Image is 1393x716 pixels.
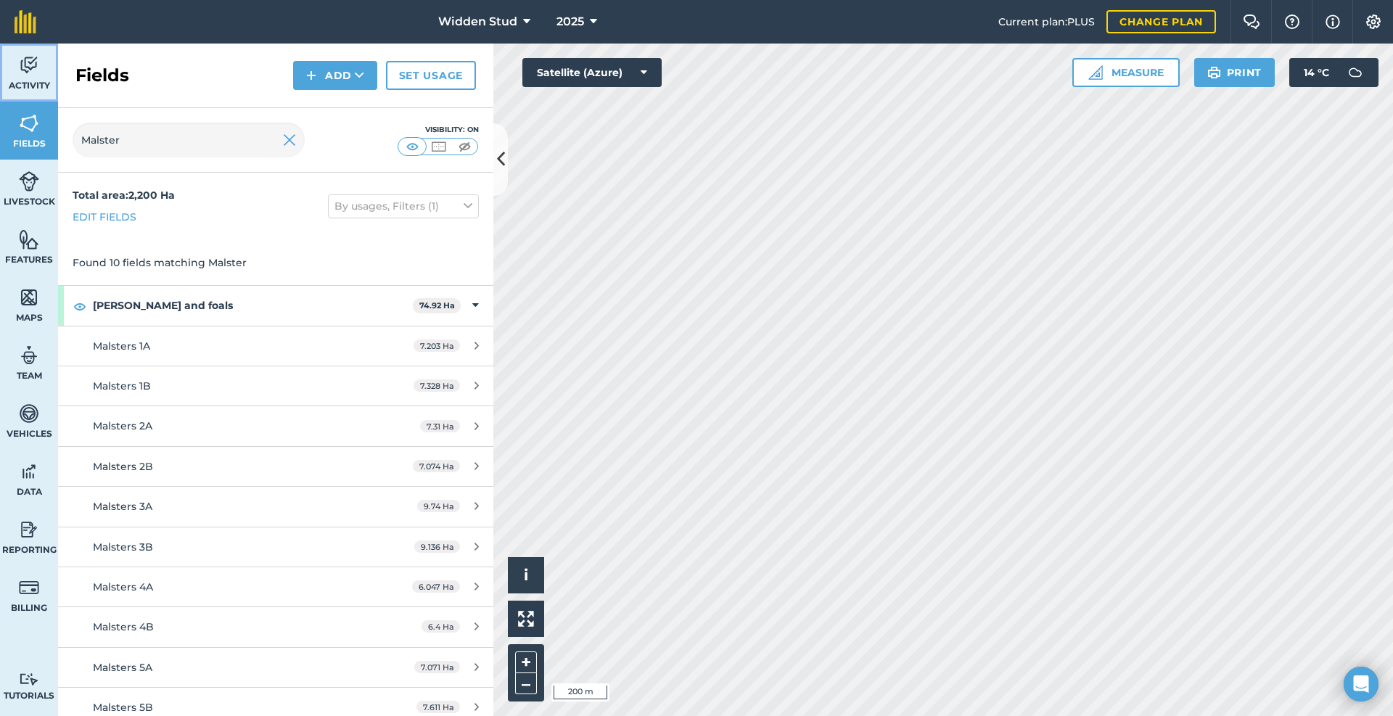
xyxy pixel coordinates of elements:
[412,580,460,593] span: 6.047 Ha
[19,229,39,250] img: svg+xml;base64,PHN2ZyB4bWxucz0iaHR0cDovL3d3dy53My5vcmcvMjAwMC9zdmciIHdpZHRoPSI1NiIgaGVpZ2h0PSI2MC...
[93,661,152,674] span: Malsters 5A
[1344,667,1378,701] div: Open Intercom Messenger
[413,460,460,472] span: 7.074 Ha
[58,487,493,526] a: Malsters 3A9.74 Ha
[556,13,584,30] span: 2025
[58,240,493,285] div: Found 10 fields matching Malster
[1289,58,1378,87] button: 14 °C
[422,620,460,633] span: 6.4 Ha
[58,447,493,486] a: Malsters 2B7.074 Ha
[73,209,136,225] a: Edit fields
[19,672,39,686] img: svg+xml;base64,PD94bWwgdmVyc2lvbj0iMS4wIiBlbmNvZGluZz0idXRmLTgiPz4KPCEtLSBHZW5lcmF0b3I6IEFkb2JlIE...
[430,139,448,154] img: svg+xml;base64,PHN2ZyB4bWxucz0iaHR0cDovL3d3dy53My5vcmcvMjAwMC9zdmciIHdpZHRoPSI1MCIgaGVpZ2h0PSI0MC...
[58,366,493,406] a: Malsters 1B7.328 Ha
[58,648,493,687] a: Malsters 5A7.071 Ha
[93,460,153,473] span: Malsters 2B
[518,611,534,627] img: Four arrows, one pointing top left, one top right, one bottom right and the last bottom left
[93,701,153,714] span: Malsters 5B
[1326,13,1340,30] img: svg+xml;base64,PHN2ZyB4bWxucz0iaHR0cDovL3d3dy53My5vcmcvMjAwMC9zdmciIHdpZHRoPSIxNyIgaGVpZ2h0PSIxNy...
[73,297,86,315] img: svg+xml;base64,PHN2ZyB4bWxucz0iaHR0cDovL3d3dy53My5vcmcvMjAwMC9zdmciIHdpZHRoPSIxOCIgaGVpZ2h0PSIyNC...
[1283,15,1301,29] img: A question mark icon
[414,340,460,352] span: 7.203 Ha
[19,577,39,598] img: svg+xml;base64,PD94bWwgdmVyc2lvbj0iMS4wIiBlbmNvZGluZz0idXRmLTgiPz4KPCEtLSBHZW5lcmF0b3I6IEFkb2JlIE...
[19,345,39,366] img: svg+xml;base64,PD94bWwgdmVyc2lvbj0iMS4wIiBlbmNvZGluZz0idXRmLTgiPz4KPCEtLSBHZW5lcmF0b3I6IEFkb2JlIE...
[93,580,153,593] span: Malsters 4A
[283,131,296,149] img: svg+xml;base64,PHN2ZyB4bWxucz0iaHR0cDovL3d3dy53My5vcmcvMjAwMC9zdmciIHdpZHRoPSIyMiIgaGVpZ2h0PSIzMC...
[420,420,460,432] span: 7.31 Ha
[15,10,36,33] img: fieldmargin Logo
[1365,15,1382,29] img: A cog icon
[417,500,460,512] span: 9.74 Ha
[508,557,544,593] button: i
[58,527,493,567] a: Malsters 3B9.136 Ha
[58,406,493,445] a: Malsters 2A7.31 Ha
[58,286,493,325] div: [PERSON_NAME] and foals74.92 Ha
[93,379,151,392] span: Malsters 1B
[293,61,377,90] button: Add
[1243,15,1260,29] img: Two speech bubbles overlapping with the left bubble in the forefront
[93,419,152,432] span: Malsters 2A
[522,58,662,87] button: Satellite (Azure)
[19,170,39,192] img: svg+xml;base64,PD94bWwgdmVyc2lvbj0iMS4wIiBlbmNvZGluZz0idXRmLTgiPz4KPCEtLSBHZW5lcmF0b3I6IEFkb2JlIE...
[1304,58,1329,87] span: 14 ° C
[19,112,39,134] img: svg+xml;base64,PHN2ZyB4bWxucz0iaHR0cDovL3d3dy53My5vcmcvMjAwMC9zdmciIHdpZHRoPSI1NiIgaGVpZ2h0PSI2MC...
[414,379,460,392] span: 7.328 Ha
[414,661,460,673] span: 7.071 Ha
[1106,10,1216,33] a: Change plan
[515,651,537,673] button: +
[58,326,493,366] a: Malsters 1A7.203 Ha
[419,300,455,310] strong: 74.92 Ha
[438,13,517,30] span: Widden Stud
[58,567,493,606] a: Malsters 4A6.047 Ha
[524,566,528,584] span: i
[403,139,422,154] img: svg+xml;base64,PHN2ZyB4bWxucz0iaHR0cDovL3d3dy53My5vcmcvMjAwMC9zdmciIHdpZHRoPSI1MCIgaGVpZ2h0PSI0MC...
[1088,65,1103,80] img: Ruler icon
[58,607,493,646] a: Malsters 4B6.4 Ha
[93,620,154,633] span: Malsters 4B
[306,67,316,84] img: svg+xml;base64,PHN2ZyB4bWxucz0iaHR0cDovL3d3dy53My5vcmcvMjAwMC9zdmciIHdpZHRoPSIxNCIgaGVpZ2h0PSIyNC...
[19,461,39,482] img: svg+xml;base64,PD94bWwgdmVyc2lvbj0iMS4wIiBlbmNvZGluZz0idXRmLTgiPz4KPCEtLSBHZW5lcmF0b3I6IEFkb2JlIE...
[398,124,479,136] div: Visibility: On
[19,519,39,540] img: svg+xml;base64,PD94bWwgdmVyc2lvbj0iMS4wIiBlbmNvZGluZz0idXRmLTgiPz4KPCEtLSBHZW5lcmF0b3I6IEFkb2JlIE...
[19,287,39,308] img: svg+xml;base64,PHN2ZyB4bWxucz0iaHR0cDovL3d3dy53My5vcmcvMjAwMC9zdmciIHdpZHRoPSI1NiIgaGVpZ2h0PSI2MC...
[93,340,150,353] span: Malsters 1A
[93,286,413,325] strong: [PERSON_NAME] and foals
[73,123,305,157] input: Search
[386,61,476,90] a: Set usage
[19,403,39,424] img: svg+xml;base64,PD94bWwgdmVyc2lvbj0iMS4wIiBlbmNvZGluZz0idXRmLTgiPz4KPCEtLSBHZW5lcmF0b3I6IEFkb2JlIE...
[93,540,153,554] span: Malsters 3B
[998,14,1095,30] span: Current plan : PLUS
[414,540,460,553] span: 9.136 Ha
[456,139,474,154] img: svg+xml;base64,PHN2ZyB4bWxucz0iaHR0cDovL3d3dy53My5vcmcvMjAwMC9zdmciIHdpZHRoPSI1MCIgaGVpZ2h0PSI0MC...
[1341,58,1370,87] img: svg+xml;base64,PD94bWwgdmVyc2lvbj0iMS4wIiBlbmNvZGluZz0idXRmLTgiPz4KPCEtLSBHZW5lcmF0b3I6IEFkb2JlIE...
[515,673,537,694] button: –
[416,701,460,713] span: 7.611 Ha
[1072,58,1180,87] button: Measure
[93,500,152,513] span: Malsters 3A
[328,194,479,218] button: By usages, Filters (1)
[1207,64,1221,81] img: svg+xml;base64,PHN2ZyB4bWxucz0iaHR0cDovL3d3dy53My5vcmcvMjAwMC9zdmciIHdpZHRoPSIxOSIgaGVpZ2h0PSIyNC...
[1194,58,1275,87] button: Print
[73,189,175,202] strong: Total area : 2,200 Ha
[75,64,129,87] h2: Fields
[19,54,39,76] img: svg+xml;base64,PD94bWwgdmVyc2lvbj0iMS4wIiBlbmNvZGluZz0idXRmLTgiPz4KPCEtLSBHZW5lcmF0b3I6IEFkb2JlIE...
